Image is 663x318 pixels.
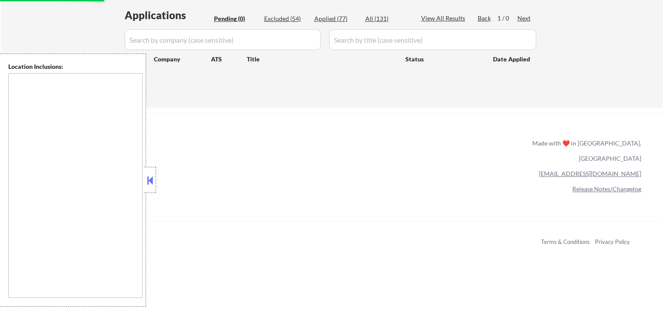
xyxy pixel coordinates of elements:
a: Release Notes/Changelog [572,185,641,193]
div: Location Inclusions: [8,62,143,71]
div: Pending (0) [214,14,258,23]
div: ATS [211,55,247,64]
div: Company [154,55,211,64]
a: [EMAIL_ADDRESS][DOMAIN_NAME] [539,170,641,177]
div: Excluded (54) [264,14,308,23]
a: Refer & earn free applications 👯‍♀️ [17,148,350,157]
a: Privacy Policy [595,238,630,245]
div: Made with ❤️ in [GEOGRAPHIC_DATA], [GEOGRAPHIC_DATA] [529,135,641,166]
div: Applications [125,10,211,20]
input: Search by title (case sensitive) [329,29,536,50]
div: View All Results [421,14,468,23]
div: Applied (77) [314,14,358,23]
a: Terms & Conditions [541,238,590,245]
div: 1 / 0 [497,14,517,23]
div: Back [478,14,492,23]
div: Title [247,55,397,64]
div: Next [517,14,531,23]
input: Search by company (case sensitive) [125,29,321,50]
div: Status [405,51,480,67]
div: All (131) [365,14,409,23]
div: Date Applied [493,55,531,64]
